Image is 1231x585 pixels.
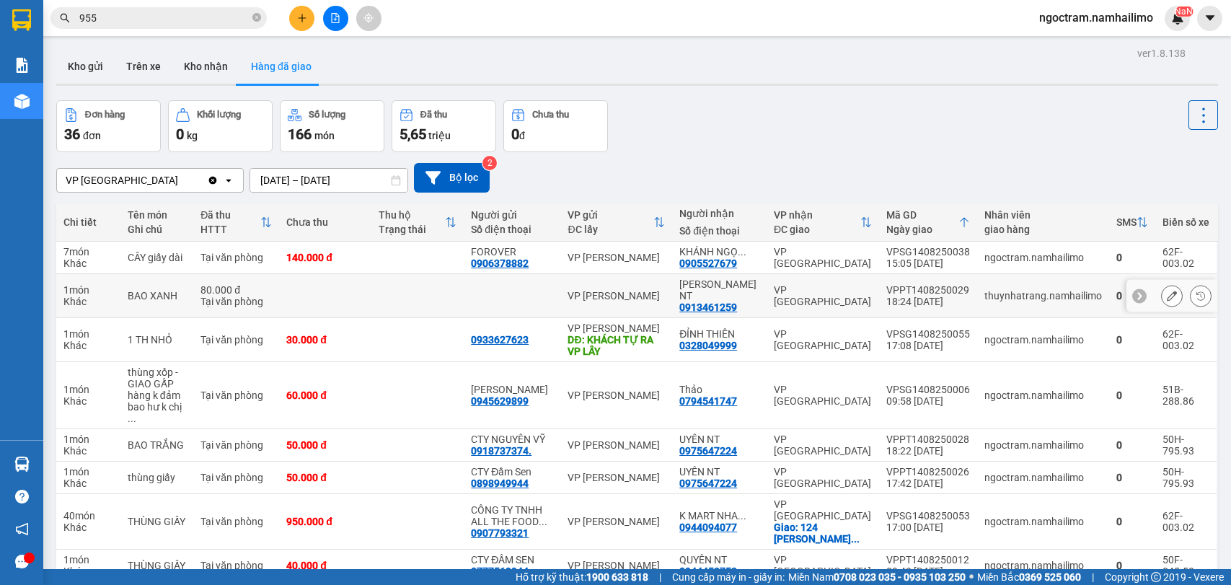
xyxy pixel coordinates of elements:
button: Số lượng166món [280,100,384,152]
div: CTY ĐẦM SEN [471,554,553,566]
div: 62F-003.02 [1162,246,1209,269]
div: 40 món [63,510,113,522]
div: VP [PERSON_NAME] [568,290,665,302]
button: Đã thu5,65 triệu [392,100,496,152]
div: Khác [63,566,113,577]
div: Khác [63,522,113,533]
span: 0 [511,126,519,143]
th: Toggle SortBy [371,203,464,242]
div: 1 món [63,284,113,296]
div: 0913461259 [679,302,737,313]
div: ĐC lấy [568,224,653,235]
div: 0 [1116,290,1148,302]
div: QUYÊN NT [679,554,759,566]
th: Toggle SortBy [879,203,977,242]
div: KIM YẾN [471,384,553,395]
div: Khác [63,395,113,407]
span: Cung cấp máy in - giấy in: [672,569,785,585]
img: logo-vxr [12,9,31,31]
span: search [60,13,70,23]
div: ĐỈNH THIÊN [679,328,759,340]
div: 60.000 đ [286,390,364,401]
div: DĐ: KHÁCH TỰ RA VP LẤY [568,334,665,357]
div: 50H-795.93 [1162,466,1209,489]
div: VP [GEOGRAPHIC_DATA] [774,384,872,407]
div: Khác [63,445,113,457]
span: ngoctram.namhailimo [1028,9,1165,27]
div: 1 món [63,466,113,478]
div: VP [GEOGRAPHIC_DATA] [774,434,872,457]
div: VP [GEOGRAPHIC_DATA] [774,246,872,269]
div: Tại văn phòng [200,472,272,483]
div: 50F-045.50 [1162,554,1209,577]
div: 0975647224 [679,445,737,457]
div: 1 món [63,554,113,566]
div: VP [GEOGRAPHIC_DATA] [774,498,872,522]
div: THÙNG GIẤY [128,516,186,527]
div: VP [PERSON_NAME] [568,390,665,401]
span: ... [738,246,746,258]
div: VPSG1408250055 [886,328,970,340]
span: ... [539,516,547,527]
button: Kho nhận [172,49,239,84]
div: 50.000 đ [286,439,364,451]
div: Số điện thoại [679,225,759,237]
div: 0 [1116,334,1148,346]
div: BAO XANH [128,290,186,302]
div: 0 [1116,516,1148,527]
span: aim [363,13,374,23]
div: VPPT1408250026 [886,466,970,478]
button: Trên xe [115,49,172,84]
span: triệu [428,130,451,141]
div: VP [GEOGRAPHIC_DATA] [774,328,872,351]
button: plus [289,6,314,31]
div: 50H-795.93 [1162,434,1209,457]
img: icon-new-feature [1171,12,1184,25]
div: ngoctram.namhailimo [984,472,1102,483]
div: CTY NGUYÊN VỸ [471,434,553,445]
span: ⚪️ [969,574,974,580]
button: Chưa thu0đ [503,100,608,152]
span: 36 [64,126,80,143]
div: HTTT [200,224,260,235]
div: ver 1.8.138 [1137,45,1186,61]
div: VP [GEOGRAPHIC_DATA] [774,284,872,307]
span: | [659,569,661,585]
span: question-circle [15,490,29,503]
div: CTY Đầm Sen [471,466,553,478]
div: 1 TH NHỎ [128,334,186,346]
div: VP gửi [568,209,653,221]
div: 0905527679 [679,258,737,269]
span: Hỗ trợ kỹ thuật: [516,569,648,585]
div: Tại văn phòng [200,252,272,263]
div: CÂY giấy dài [128,252,186,263]
div: ngoctram.namhailimo [984,439,1102,451]
div: 0898949944 [471,478,529,489]
span: caret-down [1204,12,1217,25]
span: 166 [288,126,312,143]
div: Tại văn phòng [200,560,272,571]
span: kg [187,130,198,141]
div: 1 món [63,328,113,340]
div: 0907793321 [471,527,529,539]
div: ĐC giao [774,224,860,235]
div: Khác [63,478,113,489]
button: Đơn hàng36đơn [56,100,161,152]
svg: open [223,175,234,186]
span: plus [297,13,307,23]
div: Khác [63,296,113,307]
div: 0 [1116,439,1148,451]
div: Khác [63,258,113,269]
button: Hàng đã giao [239,49,323,84]
div: Ngày giao [886,224,958,235]
th: Toggle SortBy [560,203,672,242]
div: 51B-288.86 [1162,384,1209,407]
div: Tên món [128,209,186,221]
div: hàng k đảm bao hư k chịu trách nhiệm [128,390,186,424]
div: BAO TRẮNG [128,439,186,451]
div: VP [GEOGRAPHIC_DATA] [66,173,178,188]
span: message [15,555,29,568]
div: 62F-003.02 [1162,510,1209,533]
div: KIM ANH NT [679,278,759,302]
div: CÔNG TY TNHH ALL THE FOOD VIETNAM [471,504,553,527]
